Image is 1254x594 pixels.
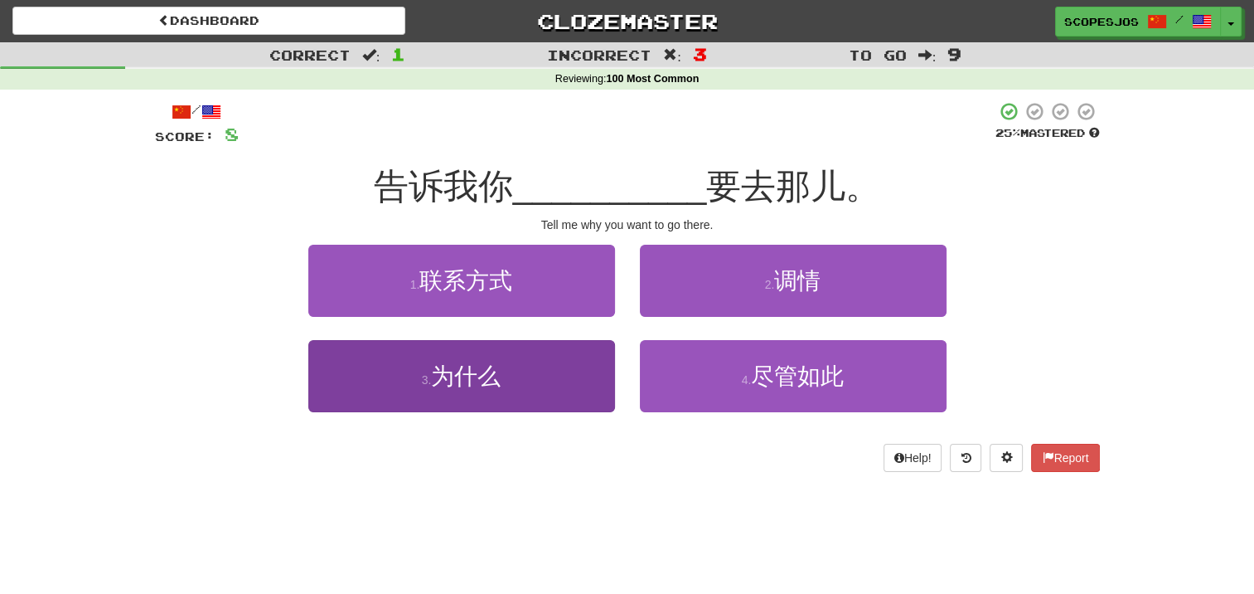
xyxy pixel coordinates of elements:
span: Correct [269,46,351,63]
small: 4 . [742,373,752,387]
span: : [362,48,380,62]
button: 2.调情 [640,245,947,317]
span: 3 [693,44,707,64]
button: 4.尽管如此 [640,340,947,412]
span: Incorrect [547,46,651,63]
button: 1.联系方式 [308,245,615,317]
button: 3.为什么 [308,340,615,412]
span: __________ [513,167,707,206]
span: To go [849,46,907,63]
span: / [1175,13,1184,25]
button: Report [1031,444,1099,472]
span: 要去那儿。 [706,167,880,206]
span: 9 [947,44,961,64]
small: 1 . [410,278,420,291]
span: 调情 [774,268,821,294]
a: Dashboard [12,7,405,35]
span: : [663,48,681,62]
a: Clozemaster [430,7,823,36]
span: scopesjos [1064,14,1139,29]
strong: 100 Most Common [606,73,699,85]
span: 1 [391,44,405,64]
a: scopesjos / [1055,7,1221,37]
div: Mastered [995,126,1100,141]
span: : [918,48,937,62]
small: 2 . [765,278,775,291]
span: 尽管如此 [751,363,844,389]
span: 为什么 [431,363,501,389]
button: Round history (alt+y) [950,444,981,472]
span: 联系方式 [419,268,512,294]
div: / [155,101,239,122]
span: 25 % [995,126,1020,139]
span: 8 [225,124,239,144]
span: 告诉我你 [374,167,513,206]
span: Score: [155,129,215,144]
div: Tell me why you want to go there. [155,217,1100,233]
small: 3 . [422,373,432,387]
button: Help! [884,444,942,472]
